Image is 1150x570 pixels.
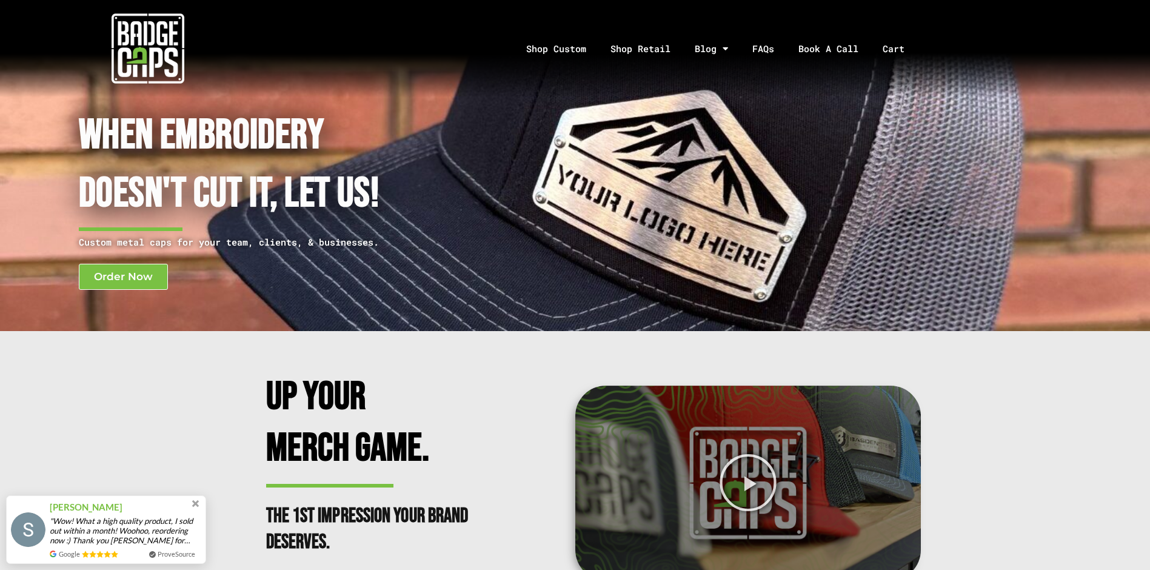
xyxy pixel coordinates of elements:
[50,516,201,545] span: "Wow! What a high quality product, I sold out within a month! Woohoo, reordering now :) Thank you...
[683,17,740,81] a: Blog
[266,503,478,555] h2: The 1st impression your brand deserves.
[514,17,598,81] a: Shop Custom
[871,17,932,81] a: Cart
[740,17,786,81] a: FAQs
[112,12,184,85] img: badgecaps white logo with green acccent
[50,551,56,557] img: provesource review source
[158,550,195,558] a: ProveSource
[598,17,683,81] a: Shop Retail
[786,17,871,81] a: Book A Call
[59,549,80,559] span: Google
[11,512,45,547] img: provesource social proof notification image
[266,372,478,474] h2: Up Your Merch Game.
[79,264,168,290] a: Order Now
[718,453,778,512] div: Play Video
[79,235,512,250] p: Custom metal caps for your team, clients, & businesses.
[295,17,1150,81] nav: Menu
[79,107,512,224] h1: When Embroidery Doesn't cut it, Let Us!
[94,272,153,282] span: Order Now
[50,500,122,514] span: [PERSON_NAME]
